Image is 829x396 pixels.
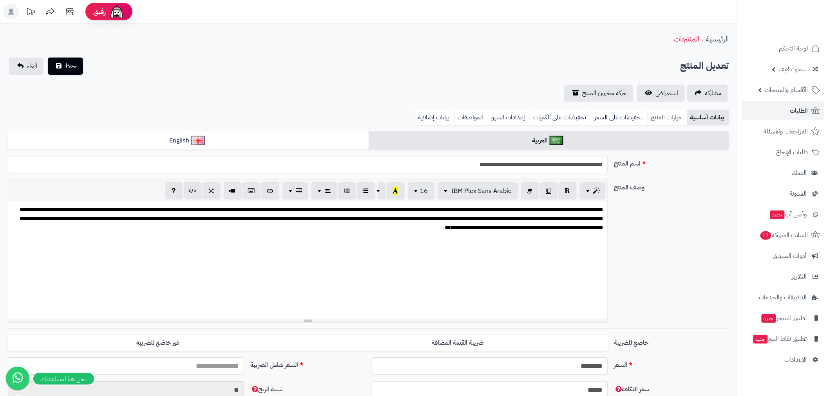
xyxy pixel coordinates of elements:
[611,180,733,192] label: وصف المنتج
[742,143,824,162] a: طلبات الإرجاع
[415,110,454,125] a: بيانات إضافية
[27,61,37,71] span: الغاء
[8,335,308,351] label: غير خاضع للضريبه
[109,4,125,20] img: ai-face.png
[777,147,808,158] span: طلبات الإرجاع
[250,385,282,394] span: نسبة الربح
[705,88,722,98] span: مشاركه
[790,188,807,199] span: المدونة
[742,309,824,328] a: تطبيق المتجرجديد
[742,184,824,203] a: المدونة
[687,110,729,125] a: بيانات أساسية
[408,182,434,200] button: 16
[742,205,824,224] a: وآتس آبجديد
[452,186,512,196] span: IBM Plex Sans Arabic
[742,101,824,120] a: الطلبات
[765,85,808,95] span: الأقسام والمنتجات
[776,21,822,38] img: logo-2.png
[8,131,369,150] a: English
[769,209,807,220] span: وآتس آب
[742,39,824,58] a: لوحة التحكم
[706,33,729,45] a: الرئيسية
[742,164,824,182] a: العملاء
[582,88,627,98] span: حركة مخزون المنتج
[637,85,685,102] a: استعراض
[742,350,824,369] a: الإعدادات
[564,85,633,102] a: حركة مخزون المنتج
[792,271,807,282] span: التقارير
[648,110,687,125] a: خيارات المنتج
[48,58,83,75] button: حفظ
[760,231,771,240] span: 17
[21,4,40,22] a: تحديثات المنصة
[308,335,608,351] label: ضريبة القيمة المضافة
[753,335,768,344] span: جديد
[742,122,824,141] a: المراجعات والأسئلة
[420,186,428,196] span: 16
[656,88,679,98] span: استعراض
[369,131,729,150] a: العربية
[488,110,530,125] a: إعدادات السيو
[773,250,807,261] span: أدوات التسويق
[742,288,824,307] a: التطبيقات والخدمات
[764,126,808,137] span: المراجعات والأسئلة
[785,354,807,365] span: الإعدادات
[742,267,824,286] a: التقارير
[790,105,808,116] span: الطلبات
[760,230,808,241] span: السلات المتروكة
[438,182,518,200] button: IBM Plex Sans Arabic
[674,33,700,45] a: المنتجات
[753,333,807,344] span: تطبيق نقاط البيع
[762,314,776,323] span: جديد
[191,136,205,145] img: English
[611,357,733,370] label: السعر
[742,226,824,245] a: السلات المتروكة17
[591,110,648,125] a: تخفيضات على السعر
[65,61,77,71] span: حفظ
[681,58,729,74] h2: تعديل المنتج
[550,136,563,145] img: العربية
[611,156,733,168] label: اسم المنتج
[779,64,807,75] span: سمارت لايف
[530,110,591,125] a: تخفيضات على الكميات
[687,85,728,102] a: مشاركه
[742,247,824,265] a: أدوات التسويق
[454,110,488,125] a: المواصفات
[247,357,369,370] label: السعر شامل الضريبة
[759,292,807,303] span: التطبيقات والخدمات
[611,335,733,347] label: خاضع للضريبة
[614,385,650,394] span: سعر التكلفة
[9,58,43,75] a: الغاء
[770,211,785,219] span: جديد
[93,7,106,16] span: رفيق
[779,43,808,54] span: لوحة التحكم
[792,167,807,178] span: العملاء
[742,329,824,348] a: تطبيق نقاط البيعجديد
[761,313,807,324] span: تطبيق المتجر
